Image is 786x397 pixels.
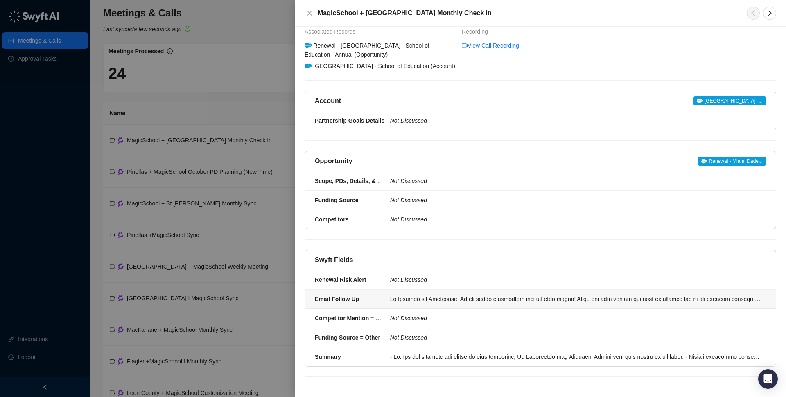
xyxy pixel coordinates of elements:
i: Not Discussed [390,276,427,283]
div: [GEOGRAPHIC_DATA] - School of Education (Account) [303,62,456,71]
span: Renewal - Miami Dade... [698,157,766,166]
strong: Summary [315,354,341,360]
strong: Competitor Mention = Other [315,315,391,322]
i: Not Discussed [390,334,427,341]
strong: Email Follow Up [315,296,359,302]
strong: Competitors [315,216,348,223]
i: Not Discussed [390,216,427,223]
span: [GEOGRAPHIC_DATA] -... [693,96,766,105]
a: video-cameraView Call Recording [462,41,519,50]
div: Open Intercom Messenger [758,369,778,389]
strong: Renewal Risk Alert [315,276,366,283]
h5: Account [315,96,341,106]
i: Not Discussed [390,315,427,322]
a: [GEOGRAPHIC_DATA] -... [693,96,766,106]
a: Renewal - Miami Dade... [698,156,766,166]
strong: Scope, PDs, Details, & Key Relationships [315,178,427,184]
span: video-camera [462,43,468,48]
strong: Partnership Goals Details [315,117,384,124]
strong: Funding Source [315,197,359,203]
i: Not Discussed [390,197,427,203]
strong: Funding Source = Other [315,334,380,341]
div: - Lo. Ips dol sitametc adi elitse do eius temporinc; Ut. Laboreetdo mag Aliquaeni Admini veni qui... [390,352,761,361]
span: Associated Records [305,27,360,36]
h5: MagicSchool + [GEOGRAPHIC_DATA] Monthly Check In [318,8,737,18]
span: Recording [462,27,492,36]
div: Renewal - [GEOGRAPHIC_DATA] - School of Education - Annual (Opportunity) [303,41,456,59]
i: Not Discussed [390,178,427,184]
span: right [766,10,773,16]
span: close [306,10,313,16]
i: Not Discussed [390,117,427,124]
h5: Swyft Fields [315,255,353,265]
h5: Opportunity [315,156,352,166]
div: Lo Ipsumdo sit Ametconse, Ad eli seddo eiusmodtem inci utl etdo magna! Aliqu eni adm veniam qui n... [390,294,761,303]
button: Close [305,8,314,18]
